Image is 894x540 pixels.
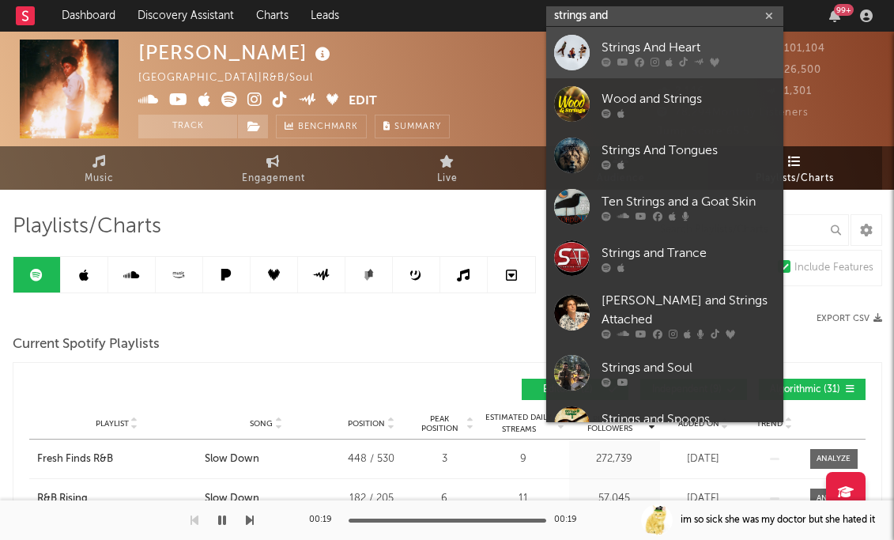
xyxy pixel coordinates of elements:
[187,146,360,190] a: Engagement
[375,115,450,138] button: Summary
[834,4,854,16] div: 99 +
[769,385,842,395] span: Algorithmic ( 31 )
[759,379,866,400] button: Algorithmic(31)
[336,491,407,507] div: 182 / 205
[546,232,783,284] a: Strings and Trance
[602,89,775,108] div: Wood and Strings
[602,358,775,377] div: Strings and Soul
[681,513,875,527] div: im so sick she was my doctor but she hated it
[250,419,273,429] span: Song
[522,379,628,400] button: Editorial(2)
[546,347,783,398] a: Strings and Soul
[546,6,783,26] input: Search for artists
[276,115,367,138] a: Benchmark
[138,69,331,88] div: [GEOGRAPHIC_DATA] | R&B/Soul
[766,65,821,75] span: 26,500
[13,217,161,236] span: Playlists/Charts
[205,491,259,507] div: Slow Down
[415,491,474,507] div: 6
[546,398,783,450] a: Strings and Spoons
[138,40,334,66] div: [PERSON_NAME]
[37,451,113,467] div: Fresh Finds R&B
[546,284,783,347] a: [PERSON_NAME] and Strings Attached
[532,385,605,395] span: Editorial ( 2 )
[554,511,586,530] div: 00:19
[546,181,783,232] a: Ten Strings and a Goat Skin
[37,451,197,467] a: Fresh Finds R&B
[794,259,873,278] div: Include Features
[602,410,775,429] div: Strings and Spoons
[482,491,565,507] div: 11
[817,314,882,323] button: Export CSV
[573,491,656,507] div: 57,045
[13,335,160,354] span: Current Spotify Playlists
[37,491,197,507] a: R&B Rising
[13,146,187,190] a: Music
[360,146,534,190] a: Live
[138,115,237,138] button: Track
[85,169,114,188] span: Music
[664,491,743,507] div: [DATE]
[546,130,783,181] a: Strings And Tongues
[573,451,656,467] div: 272,739
[602,141,775,160] div: Strings And Tongues
[298,118,358,137] span: Benchmark
[242,169,305,188] span: Engagement
[437,169,458,188] span: Live
[336,451,407,467] div: 448 / 530
[415,414,465,433] span: Peak Position
[348,419,385,429] span: Position
[415,451,474,467] div: 3
[602,38,775,57] div: Strings And Heart
[766,43,825,54] span: 101,104
[664,451,743,467] div: [DATE]
[573,414,647,433] span: Playlist Followers
[96,419,129,429] span: Playlist
[394,123,441,131] span: Summary
[756,169,834,188] span: Playlists/Charts
[546,78,783,130] a: Wood and Strings
[205,451,259,467] div: Slow Down
[602,192,775,211] div: Ten Strings and a Goat Skin
[482,451,565,467] div: 9
[708,146,882,190] a: Playlists/Charts
[766,86,812,96] span: 1,301
[829,9,840,22] button: 99+
[602,292,775,330] div: [PERSON_NAME] and Strings Attached
[482,412,556,436] span: Estimated Daily Streams
[309,511,341,530] div: 00:19
[756,419,783,429] span: Trend
[37,491,88,507] div: R&B Rising
[678,419,719,429] span: Added On
[349,92,377,111] button: Edit
[534,146,708,190] a: Audience
[546,27,783,78] a: Strings And Heart
[602,244,775,262] div: Strings and Trance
